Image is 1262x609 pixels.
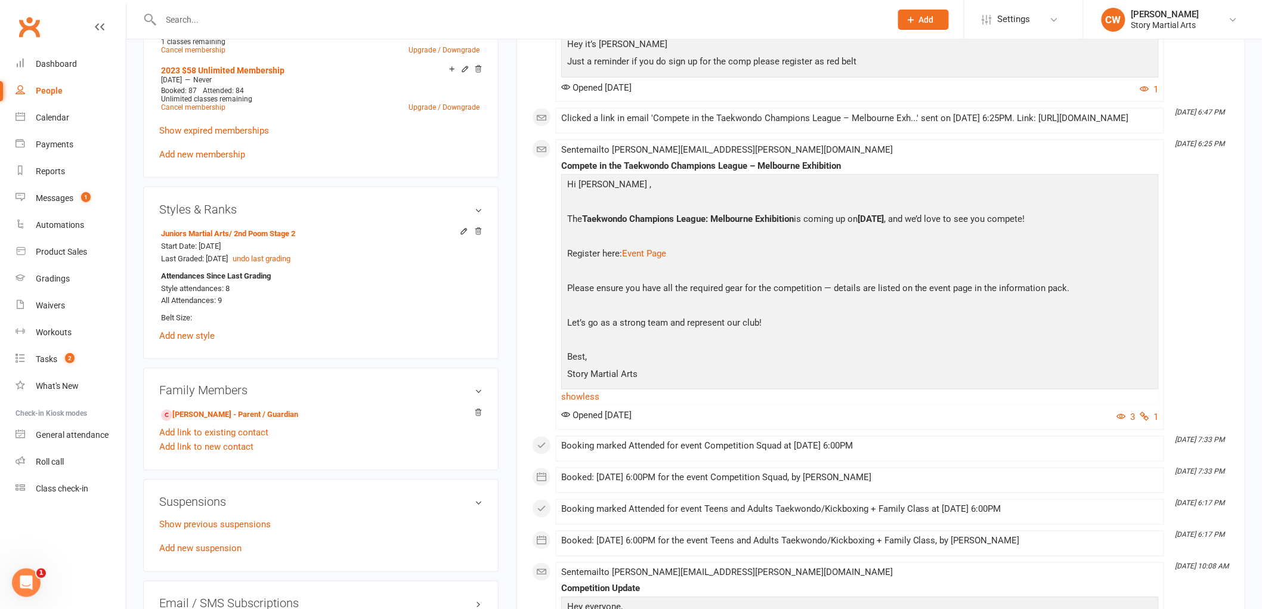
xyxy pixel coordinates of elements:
[561,144,893,155] span: Sent email to [PERSON_NAME][EMAIL_ADDRESS][PERSON_NAME][DOMAIN_NAME]
[14,12,44,42] a: Clubworx
[409,46,480,54] a: Upgrade / Downgrade
[36,220,84,230] div: Automations
[561,505,1159,515] div: Booking marked Attended for event Teens and Adults Taekwondo/Kickboxing + Family Class at [DATE] ...
[1176,436,1225,444] i: [DATE] 7:33 PM
[564,54,1156,72] p: Just a reminder if you do sign up for the comp please register as red belt
[1176,468,1225,476] i: [DATE] 7:33 PM
[161,76,182,84] span: [DATE]
[564,246,1156,264] p: Register here:
[998,6,1031,33] span: Settings
[16,422,126,449] a: General attendance kiosk mode
[36,568,46,578] span: 1
[561,441,1159,452] div: Booking marked Attended for event Competition Squad at [DATE] 6:00PM
[158,75,482,85] div: —
[161,242,221,251] span: Start Date: [DATE]
[1117,410,1136,425] button: 3
[159,520,271,530] a: Show previous suspensions
[564,281,1156,298] p: Please ensure you have all the required gear for the competition — details are listed on the even...
[159,426,268,440] a: Add link to existing contact
[1176,531,1225,539] i: [DATE] 6:17 PM
[36,301,65,310] div: Waivers
[16,265,126,292] a: Gradings
[161,86,197,95] span: Booked: 87
[16,212,126,239] a: Automations
[1176,140,1225,148] i: [DATE] 6:25 PM
[1131,9,1199,20] div: [PERSON_NAME]
[561,473,1159,483] div: Booked: [DATE] 6:00PM for the event Competition Squad, by [PERSON_NAME]
[159,440,253,455] a: Add link to new contact
[1176,499,1225,508] i: [DATE] 6:17 PM
[16,292,126,319] a: Waivers
[161,254,228,263] span: Last Graded: [DATE]
[16,51,126,78] a: Dashboard
[919,15,934,24] span: Add
[161,296,222,305] span: All Attendances: 9
[36,247,87,256] div: Product Sales
[564,177,1156,194] p: Hi [PERSON_NAME] ,
[16,239,126,265] a: Product Sales
[16,449,126,475] a: Roll call
[36,274,70,283] div: Gradings
[81,192,91,202] span: 1
[36,193,73,203] div: Messages
[1176,562,1229,571] i: [DATE] 10:08 AM
[12,568,41,597] iframe: Intercom live chat
[564,37,1156,54] p: Hey it’s [PERSON_NAME]
[36,113,69,122] div: Calendar
[36,166,65,176] div: Reports
[193,76,212,84] span: Never
[561,82,632,93] span: Opened [DATE]
[1102,8,1125,32] div: CW
[36,457,64,466] div: Roll call
[16,131,126,158] a: Payments
[16,104,126,131] a: Calendar
[561,161,1159,171] div: Compete in the Taekwondo Champions League – Melbourne Exhibition
[159,330,215,341] a: Add new style
[159,125,269,136] a: Show expired memberships
[159,496,482,509] h3: Suspensions
[159,203,482,216] h3: Styles & Ranks
[409,103,480,112] a: Upgrade / Downgrade
[161,38,225,46] span: 1 classes remaining
[1140,410,1159,425] button: 1
[561,113,1159,123] div: Clicked a link in email 'Compete in the Taekwondo Champions League – Melbourne Exh...' sent on [D...
[36,354,57,364] div: Tasks
[16,158,126,185] a: Reports
[65,353,75,363] span: 2
[898,10,949,30] button: Add
[36,430,109,440] div: General attendance
[233,253,290,265] button: undo last grading
[16,319,126,346] a: Workouts
[203,86,244,95] span: Attended: 84
[157,11,883,28] input: Search...
[36,327,72,337] div: Workouts
[161,270,271,283] strong: Attendances Since Last Grading
[36,484,88,493] div: Class check-in
[561,567,893,578] span: Sent email to [PERSON_NAME][EMAIL_ADDRESS][PERSON_NAME][DOMAIN_NAME]
[16,373,126,400] a: What's New
[561,536,1159,546] div: Booked: [DATE] 6:00PM for the event Teens and Adults Taekwondo/Kickboxing + Family Class, by [PER...
[36,86,63,95] div: People
[229,229,295,238] span: / 2nd Poom Stage 2
[161,409,298,422] a: [PERSON_NAME] - Parent / Guardian
[1140,82,1159,97] button: 1
[161,46,225,54] a: Cancel membership
[1131,20,1199,30] div: Story Martial Arts
[161,66,284,75] a: 2023 $58 Unlimited Membership
[159,543,242,554] a: Add new suspension
[16,78,126,104] a: People
[161,313,192,322] span: Belt Size:
[582,214,794,224] span: Taekwondo Champions League: Melbourne Exhibition
[564,367,1156,385] p: Story Martial Arts
[858,214,884,224] span: [DATE]
[36,140,73,149] div: Payments
[564,350,1156,367] p: Best,
[561,389,1159,406] a: show less
[159,384,482,397] h3: Family Members
[161,284,230,293] span: Style attendances: 8
[36,381,79,391] div: What's New
[16,185,126,212] a: Messages 1
[161,95,252,103] span: Unlimited classes remaining
[561,410,632,421] span: Opened [DATE]
[16,346,126,373] a: Tasks 2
